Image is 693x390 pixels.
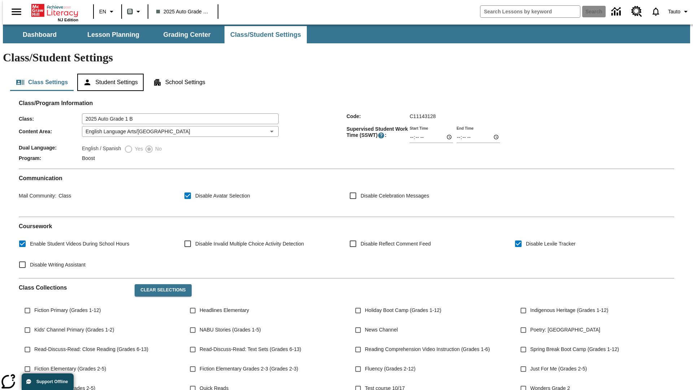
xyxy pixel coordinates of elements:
span: Disable Lexile Tracker [526,240,576,248]
span: Supervised Student Work Time (SSWT) : [346,126,410,139]
span: Program : [19,155,82,161]
h1: Class/Student Settings [3,51,690,64]
a: Resource Center, Will open in new tab [627,2,646,21]
span: Class : [19,116,82,122]
span: Mail Community : [19,193,56,199]
span: Class [56,193,71,199]
span: No [153,145,162,153]
span: Kids' Channel Primary (Grades 1-2) [34,326,114,334]
span: Fiction Elementary Grades 2-3 (Grades 2-3) [200,365,298,373]
span: Holiday Boot Camp (Grades 1-12) [365,307,441,314]
span: Lesson Planning [87,31,139,39]
span: 2025 Auto Grade 1 B [156,8,210,16]
span: Fiction Elementary (Grades 2-5) [34,365,106,373]
button: Student Settings [77,74,143,91]
button: Open side menu [6,1,27,22]
div: SubNavbar [3,25,690,43]
button: Dashboard [4,26,76,43]
span: Disable Reflect Comment Feed [361,240,431,248]
label: Start Time [410,125,428,131]
button: Boost Class color is gray green. Change class color [124,5,145,18]
span: Fluency (Grades 2-12) [365,365,415,373]
button: Class Settings [10,74,74,91]
div: Home [31,3,78,22]
label: End Time [457,125,474,131]
span: Spring Break Boot Camp (Grades 1-12) [530,346,619,353]
span: Disable Avatar Selection [195,192,250,200]
h2: Class/Program Information [19,100,674,107]
a: Home [31,3,78,18]
button: Profile/Settings [665,5,693,18]
button: Clear Selections [135,284,191,296]
span: Dual Language : [19,145,82,151]
span: Disable Invalid Multiple Choice Activity Detection [195,240,304,248]
div: Class/Program Information [19,107,674,163]
input: search field [480,6,580,17]
button: Language: EN, Select a language [96,5,119,18]
span: Read-Discuss-Read: Text Sets (Grades 6-13) [200,346,301,353]
span: Content Area : [19,129,82,134]
label: English / Spanish [82,145,121,153]
span: Poetry: [GEOGRAPHIC_DATA] [530,326,600,334]
span: Boost [82,155,95,161]
div: Communication [19,175,674,211]
span: Code : [346,113,410,119]
span: Enable Student Videos During School Hours [30,240,129,248]
span: Tauto [668,8,680,16]
span: Fiction Primary (Grades 1-12) [34,307,101,314]
button: Grading Center [151,26,223,43]
span: Just For Me (Grades 2-5) [530,365,587,373]
h2: Course work [19,223,674,230]
span: Grading Center [163,31,210,39]
span: Headlines Elementary [200,307,249,314]
div: Class/Student Settings [10,74,683,91]
span: Class/Student Settings [230,31,301,39]
input: Class [82,113,279,124]
h2: Communication [19,175,674,182]
span: Dashboard [23,31,57,39]
div: SubNavbar [3,26,308,43]
a: Data Center [607,2,627,22]
span: Disable Celebration Messages [361,192,429,200]
span: Reading Comprehension Video Instruction (Grades 1-6) [365,346,490,353]
span: Support Offline [36,379,68,384]
span: NJ Edition [58,18,78,22]
button: Support Offline [22,373,74,390]
button: Lesson Planning [77,26,149,43]
h2: Class Collections [19,284,129,291]
button: Supervised Student Work Time is the timeframe when students can take LevelSet and when lessons ar... [378,132,385,139]
button: School Settings [147,74,211,91]
span: NABU Stories (Grades 1-5) [200,326,261,334]
button: Class/Student Settings [225,26,307,43]
span: Disable Writing Assistant [30,261,86,269]
span: News Channel [365,326,398,334]
span: B [128,7,132,16]
div: English Language Arts/[GEOGRAPHIC_DATA] [82,126,279,137]
span: EN [99,8,106,16]
span: Indigenous Heritage (Grades 1-12) [530,307,608,314]
span: Yes [133,145,143,153]
span: Read-Discuss-Read: Close Reading (Grades 6-13) [34,346,148,353]
a: Notifications [646,2,665,21]
div: Coursework [19,223,674,272]
span: C11143128 [410,113,436,119]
